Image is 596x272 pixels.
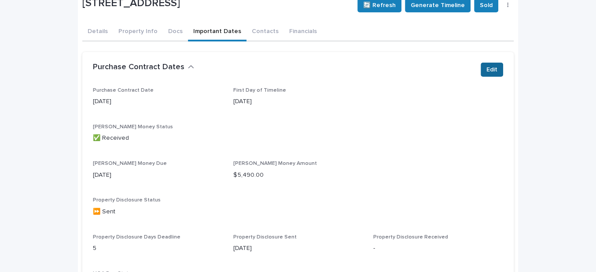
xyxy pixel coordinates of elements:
span: 🔄 Refresh [363,1,396,10]
button: Docs [163,23,188,41]
span: Property Disclosure Sent [233,235,297,240]
button: Important Dates [188,23,246,41]
p: - [373,244,503,253]
button: Contacts [246,23,284,41]
span: [PERSON_NAME] Money Due [93,161,167,166]
p: [DATE] [93,171,223,180]
span: [PERSON_NAME] Money Status [93,124,173,130]
span: First Day of Timeline [233,88,286,93]
p: $ 5,490.00 [233,171,363,180]
button: Property Info [113,23,163,41]
p: [DATE] [233,97,363,106]
span: Edit [486,65,497,74]
button: Edit [481,63,503,77]
button: Purchase Contract Dates [93,63,194,72]
button: Details [82,23,113,41]
p: ✅ Received [93,134,503,143]
p: [DATE] [93,97,223,106]
p: ⏩ Sent [93,207,503,216]
span: Generate Timeline [411,1,465,10]
p: [DATE] [233,244,363,253]
span: Property Disclosure Received [373,235,448,240]
span: [PERSON_NAME] Money Amount [233,161,317,166]
h2: Purchase Contract Dates [93,63,184,72]
span: Property Disclosure Days Deadline [93,235,180,240]
span: Property Disclosure Status [93,197,161,203]
p: 5 [93,244,223,253]
span: Purchase Contract Date [93,88,154,93]
span: Sold [480,1,493,10]
button: Financials [284,23,322,41]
